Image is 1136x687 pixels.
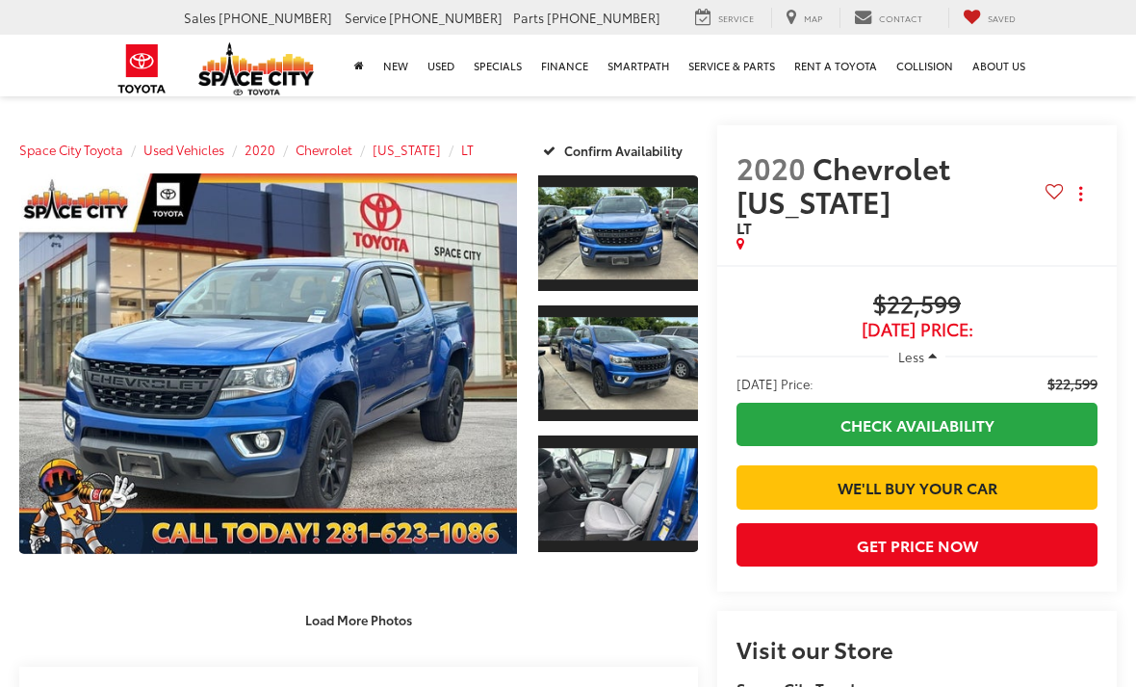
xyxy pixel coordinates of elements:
[771,8,837,28] a: Map
[531,35,598,96] a: Finance
[736,636,1097,661] h2: Visit our Store
[14,172,523,554] img: 2020 Chevrolet Colorado LT
[345,9,386,26] span: Service
[681,8,768,28] a: Service
[537,448,700,540] img: 2020 Chevrolet Colorado LT
[513,9,544,26] span: Parts
[538,434,698,553] a: Expand Photo 3
[198,42,314,95] img: Space City Toyota
[292,603,426,637] button: Load More Photos
[736,146,950,222] span: Chevrolet [US_STATE]
[538,173,698,293] a: Expand Photo 1
[547,9,660,26] span: [PHONE_NUMBER]
[373,141,441,158] a: [US_STATE]
[19,141,123,158] a: Space City Toyota
[538,304,698,423] a: Expand Photo 2
[736,403,1097,446] a: Check Availability
[537,187,700,278] img: 2020 Chevrolet Colorado LT
[839,8,937,28] a: Contact
[532,133,699,167] button: Confirm Availability
[948,8,1030,28] a: My Saved Vehicles
[1047,374,1097,393] span: $22,599
[389,9,503,26] span: [PHONE_NUMBER]
[345,35,374,96] a: Home
[889,339,946,374] button: Less
[245,141,275,158] a: 2020
[296,141,352,158] a: Chevrolet
[1064,177,1097,211] button: Actions
[19,173,517,554] a: Expand Photo 0
[898,348,924,365] span: Less
[785,35,887,96] a: Rent a Toyota
[736,216,752,238] span: LT
[736,523,1097,567] button: Get Price Now
[718,12,754,24] span: Service
[736,465,1097,509] a: We'll Buy Your Car
[679,35,785,96] a: Service & Parts
[219,9,332,26] span: [PHONE_NUMBER]
[184,9,216,26] span: Sales
[143,141,224,158] a: Used Vehicles
[106,38,178,100] img: Toyota
[804,12,822,24] span: Map
[461,141,474,158] a: LT
[736,374,813,393] span: [DATE] Price:
[564,142,683,159] span: Confirm Availability
[736,320,1097,339] span: [DATE] Price:
[963,35,1035,96] a: About Us
[1079,186,1082,201] span: dropdown dots
[374,35,418,96] a: New
[537,318,700,410] img: 2020 Chevrolet Colorado LT
[736,146,806,188] span: 2020
[464,35,531,96] a: Specials
[598,35,679,96] a: SmartPath
[736,291,1097,320] span: $22,599
[879,12,922,24] span: Contact
[418,35,464,96] a: Used
[988,12,1016,24] span: Saved
[887,35,963,96] a: Collision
